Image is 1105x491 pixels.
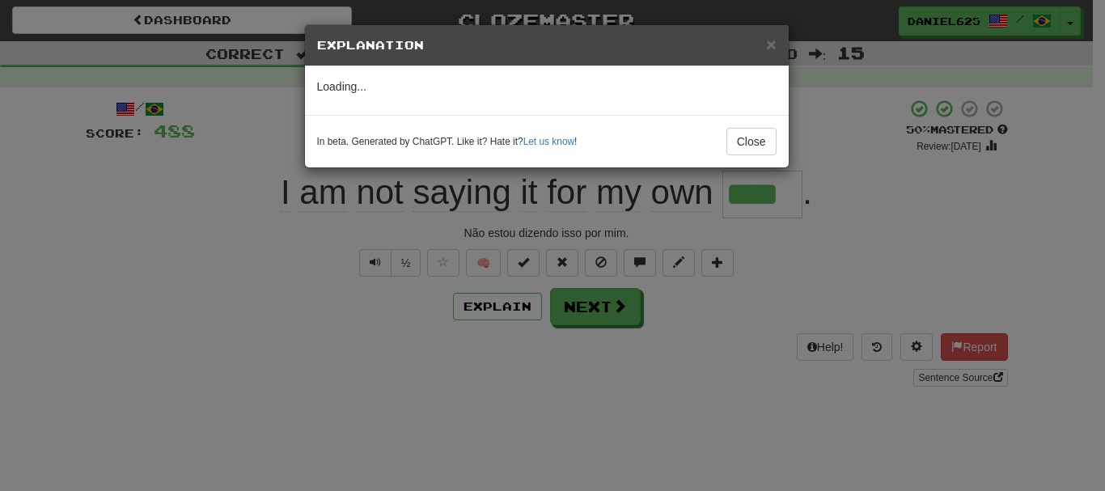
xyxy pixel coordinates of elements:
a: Let us know [523,136,574,147]
p: Loading... [317,78,777,95]
small: In beta. Generated by ChatGPT. Like it? Hate it? ! [317,135,578,149]
span: × [766,35,776,53]
h5: Explanation [317,37,777,53]
button: Close [726,128,777,155]
button: Close [766,36,776,53]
